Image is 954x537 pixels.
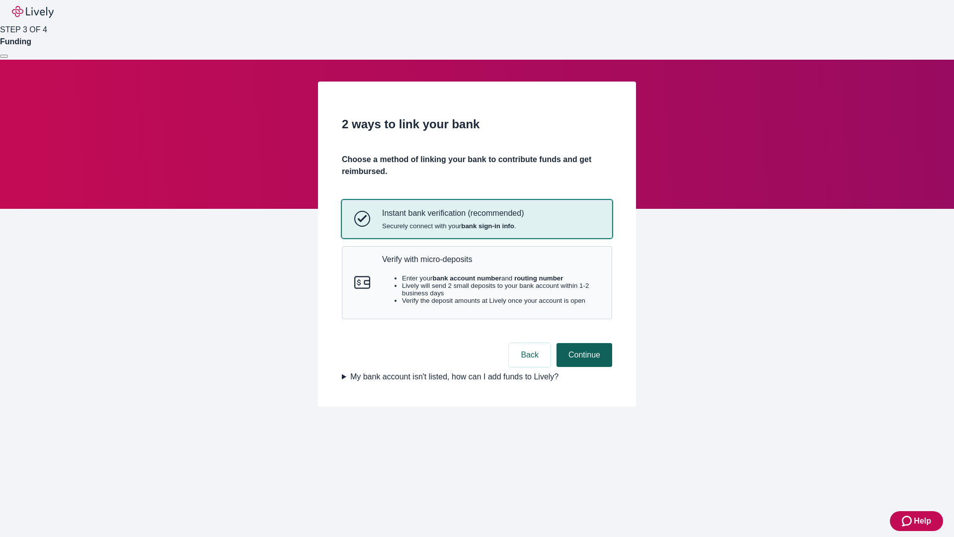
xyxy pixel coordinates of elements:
p: Verify with micro-deposits [382,255,600,264]
strong: bank sign-in info [461,222,514,230]
p: Instant bank verification (recommended) [382,208,524,218]
h2: 2 ways to link your bank [342,115,612,133]
button: Back [509,343,551,367]
img: Lively [12,6,54,18]
button: Instant bank verificationInstant bank verification (recommended)Securely connect with yourbank si... [342,200,612,237]
button: Zendesk support iconHelp [890,511,943,531]
button: Micro-depositsVerify with micro-depositsEnter yourbank account numberand routing numberLively wil... [342,247,612,319]
li: Verify the deposit amounts at Lively once your account is open [402,297,600,304]
svg: Instant bank verification [354,211,370,227]
span: Securely connect with your . [382,222,524,230]
h4: Choose a method of linking your bank to contribute funds and get reimbursed. [342,154,612,178]
strong: routing number [514,274,563,282]
strong: bank account number [433,274,502,282]
li: Enter your and [402,274,600,282]
span: Help [914,515,931,527]
li: Lively will send 2 small deposits to your bank account within 1-2 business days [402,282,600,297]
svg: Zendesk support icon [902,515,914,527]
button: Continue [556,343,612,367]
summary: My bank account isn't listed, how can I add funds to Lively? [342,371,612,383]
svg: Micro-deposits [354,274,370,290]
